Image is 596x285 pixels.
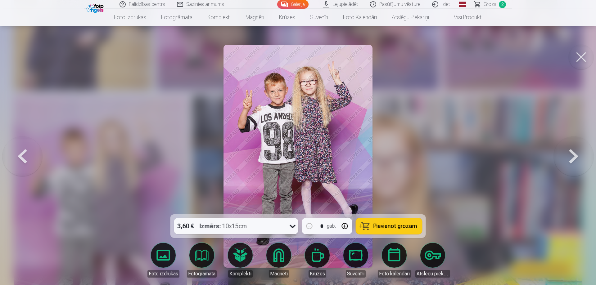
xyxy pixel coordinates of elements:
a: Atslēgu piekariņi [384,9,436,26]
div: Foto izdrukas [147,270,179,278]
span: Pievienot grozam [373,223,417,229]
img: /fa1 [86,2,105,13]
div: Fotogrāmata [187,270,217,278]
div: Atslēgu piekariņi [415,270,450,278]
a: Komplekti [223,243,258,278]
a: Krūzes [300,243,335,278]
a: Fotogrāmata [184,243,219,278]
div: Foto kalendāri [378,270,411,278]
a: Suvenīri [338,243,373,278]
button: Pievienot grozam [356,218,422,234]
a: Foto izdrukas [106,9,154,26]
div: Magnēti [269,270,289,278]
a: Visi produkti [436,9,490,26]
div: Suvenīri [346,270,366,278]
div: Krūzes [309,270,326,278]
a: Atslēgu piekariņi [415,243,450,278]
a: Foto kalendāri [336,9,384,26]
a: Magnēti [238,9,272,26]
div: 3,60 € [174,218,197,234]
strong: Izmērs : [200,222,221,230]
div: 10x15cm [200,218,247,234]
a: Foto kalendāri [377,243,412,278]
a: Foto izdrukas [146,243,181,278]
a: Komplekti [200,9,238,26]
div: gab. [327,222,336,230]
span: Grozs [484,1,496,8]
a: Suvenīri [303,9,336,26]
div: Komplekti [228,270,253,278]
a: Magnēti [261,243,296,278]
span: 2 [499,1,506,8]
a: Fotogrāmata [154,9,200,26]
a: Krūzes [272,9,303,26]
